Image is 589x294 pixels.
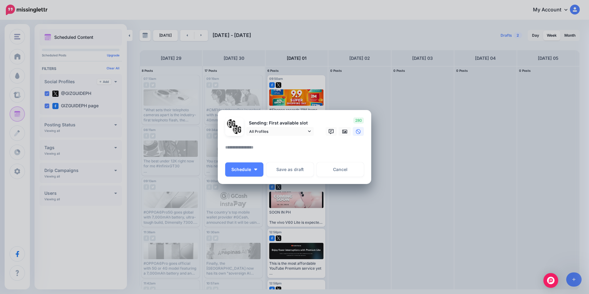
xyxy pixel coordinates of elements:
[225,162,263,177] button: Schedule
[266,162,314,177] button: Save as draft
[353,117,364,124] span: 280
[317,162,364,177] a: Cancel
[246,120,314,127] p: Sending: First available slot
[227,119,236,128] img: 353459792_649996473822713_4483302954317148903_n-bsa138318.png
[543,273,558,288] div: Open Intercom Messenger
[254,169,257,170] img: arrow-down-white.png
[231,167,251,172] span: Schedule
[249,128,307,135] span: All Profiles
[246,127,314,136] a: All Profiles
[233,125,242,134] img: JT5sWCfR-79925.png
